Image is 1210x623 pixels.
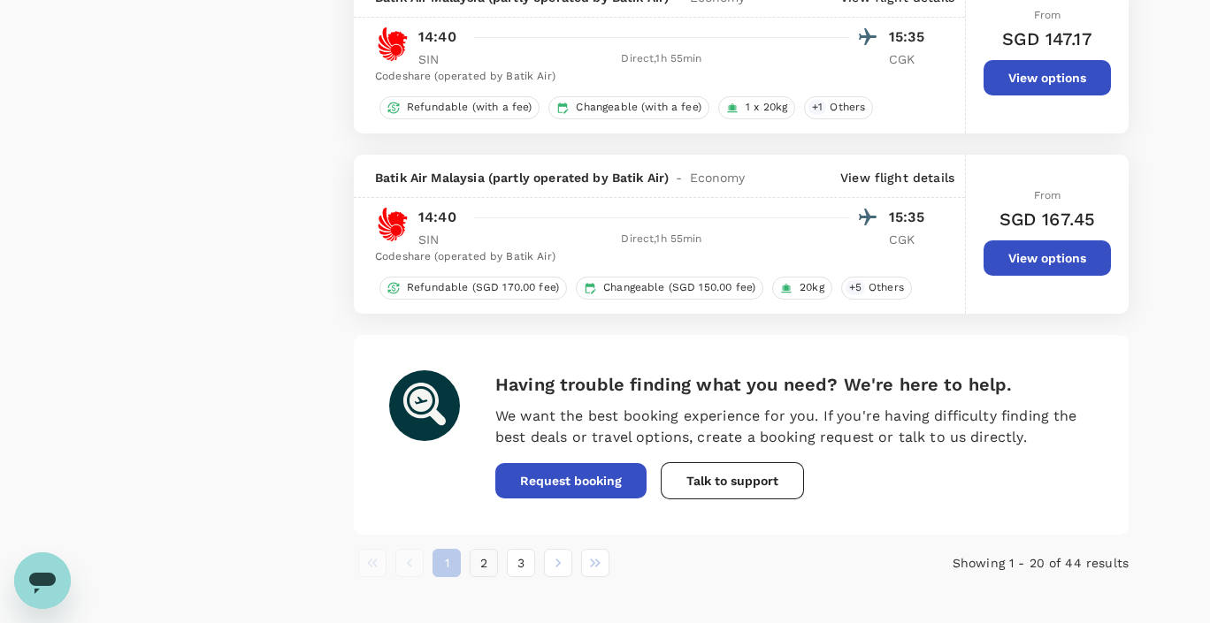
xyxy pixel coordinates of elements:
[375,68,933,86] div: Codeshare (operated by Batik Air)
[418,207,456,228] p: 14:40
[495,463,647,498] button: Request booking
[576,277,763,300] div: Changeable (SGD 150.00 fee)
[581,549,609,577] button: Go to last page
[596,280,762,295] span: Changeable (SGD 150.00 fee)
[418,50,463,68] p: SIN
[495,406,1093,448] p: We want the best booking experience for you. If you're having difficulty finding the best deals o...
[418,27,456,48] p: 14:40
[1034,9,1061,21] span: From
[862,280,911,295] span: Others
[548,96,708,119] div: Changeable (with a fee)
[889,231,933,248] p: CGK
[433,549,461,577] button: page 1
[1002,25,1092,53] h6: SGD 147.17
[375,207,410,242] img: OD
[804,96,873,119] div: +1Others
[470,549,498,577] button: Go to page 2
[661,462,804,499] button: Talk to support
[473,50,850,68] div: Direct , 1h 55min
[669,169,689,186] span: -
[690,169,746,186] span: Economy
[840,169,954,186] p: View flight details
[375,169,669,186] span: Batik Air Malaysia (partly operated by Batik Air)
[793,280,831,295] span: 20kg
[889,207,933,228] p: 15:35
[984,60,1111,95] button: View options
[379,96,540,119] div: Refundable (with a fee)
[473,231,850,248] div: Direct , 1h 55min
[400,100,539,115] span: Refundable (with a fee)
[823,100,872,115] span: Others
[495,370,1093,399] h6: Having trouble finding what you need? We're here to help.
[984,240,1111,276] button: View options
[569,100,708,115] span: Changeable (with a fee)
[354,549,870,577] nav: pagination navigation
[999,205,1096,233] h6: SGD 167.45
[400,280,566,295] span: Refundable (SGD 170.00 fee)
[1034,189,1061,201] span: From
[418,231,463,248] p: SIN
[870,554,1129,572] p: Showing 1 - 20 of 44 results
[841,277,912,300] div: +5Others
[846,280,865,295] span: + 5
[14,552,71,609] iframe: Button to launch messaging window
[808,100,826,115] span: + 1
[889,27,933,48] p: 15:35
[544,549,572,577] button: Go to next page
[772,277,832,300] div: 20kg
[739,100,794,115] span: 1 x 20kg
[718,96,795,119] div: 1 x 20kg
[379,277,567,300] div: Refundable (SGD 170.00 fee)
[507,549,535,577] button: Go to page 3
[889,50,933,68] p: CGK
[375,248,933,266] div: Codeshare (operated by Batik Air)
[375,27,410,62] img: OD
